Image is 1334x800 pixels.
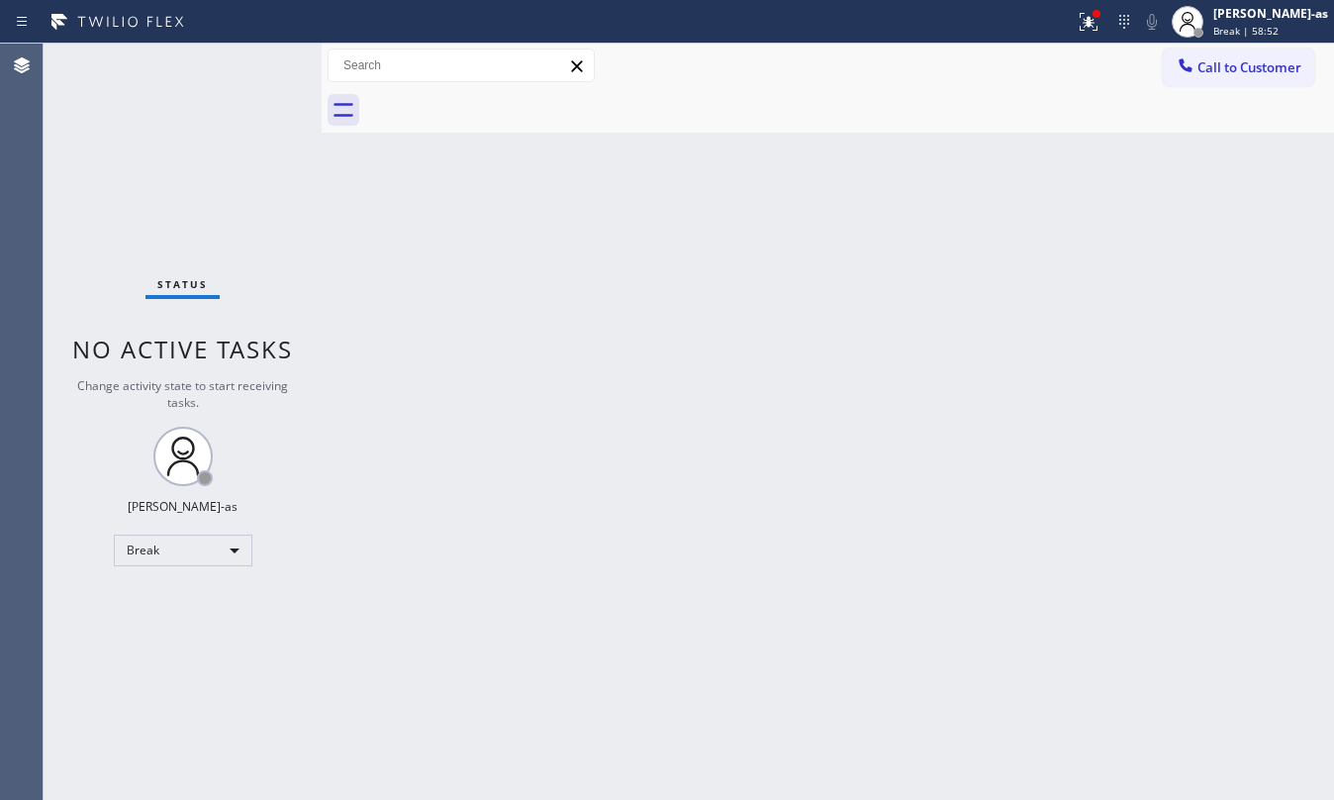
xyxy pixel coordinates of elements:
span: Change activity state to start receiving tasks. [77,377,288,411]
span: No active tasks [72,333,293,365]
input: Search [329,50,594,81]
div: [PERSON_NAME]-as [128,498,238,515]
button: Call to Customer [1163,49,1314,86]
span: Break | 58:52 [1213,24,1279,38]
span: Call to Customer [1197,58,1301,76]
div: [PERSON_NAME]-as [1213,5,1328,22]
span: Status [157,277,208,291]
div: Break [114,535,252,566]
button: Mute [1138,8,1166,36]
